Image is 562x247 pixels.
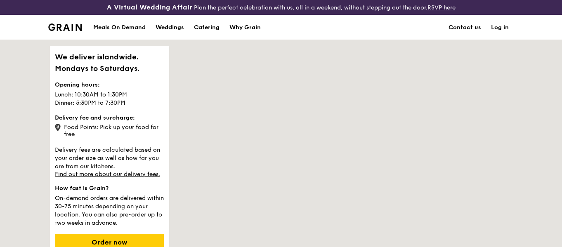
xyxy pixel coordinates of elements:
[55,193,164,227] p: On-demand orders are delivered within 30-75 minutes depending on your location. You can also pre-...
[194,15,220,40] div: Catering
[107,3,192,12] h3: A Virtual Wedding Affair
[189,15,224,40] a: Catering
[55,89,164,107] p: Lunch: 10:30AM to 1:30PM Dinner: 5:30PM to 7:30PM
[229,15,261,40] div: Why Grain
[151,15,189,40] a: Weddings
[55,114,135,121] strong: Delivery fee and surcharge:
[48,24,82,31] img: Grain
[55,171,160,178] a: Find out more about our delivery fees.
[93,15,146,40] div: Meals On Demand
[94,3,468,12] div: Plan the perfect celebration with us, all in a weekend, without stepping out the door.
[55,239,164,246] a: Order now
[224,15,266,40] a: Why Grain
[156,15,184,40] div: Weddings
[55,144,164,171] p: Delivery fees are calculated based on your order size as well as how far you are from our kitchens.
[444,15,486,40] a: Contact us
[427,4,456,11] a: RSVP here
[55,124,61,131] img: icon-grain-marker.0ca718ca.png
[55,51,164,74] h1: We deliver islandwide. Mondays to Saturdays.
[486,15,514,40] a: Log in
[55,185,109,192] strong: How fast is Grain?
[55,81,100,88] strong: Opening hours:
[48,14,82,39] a: GrainGrain
[55,122,164,138] div: Food Points: Pick up your food for free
